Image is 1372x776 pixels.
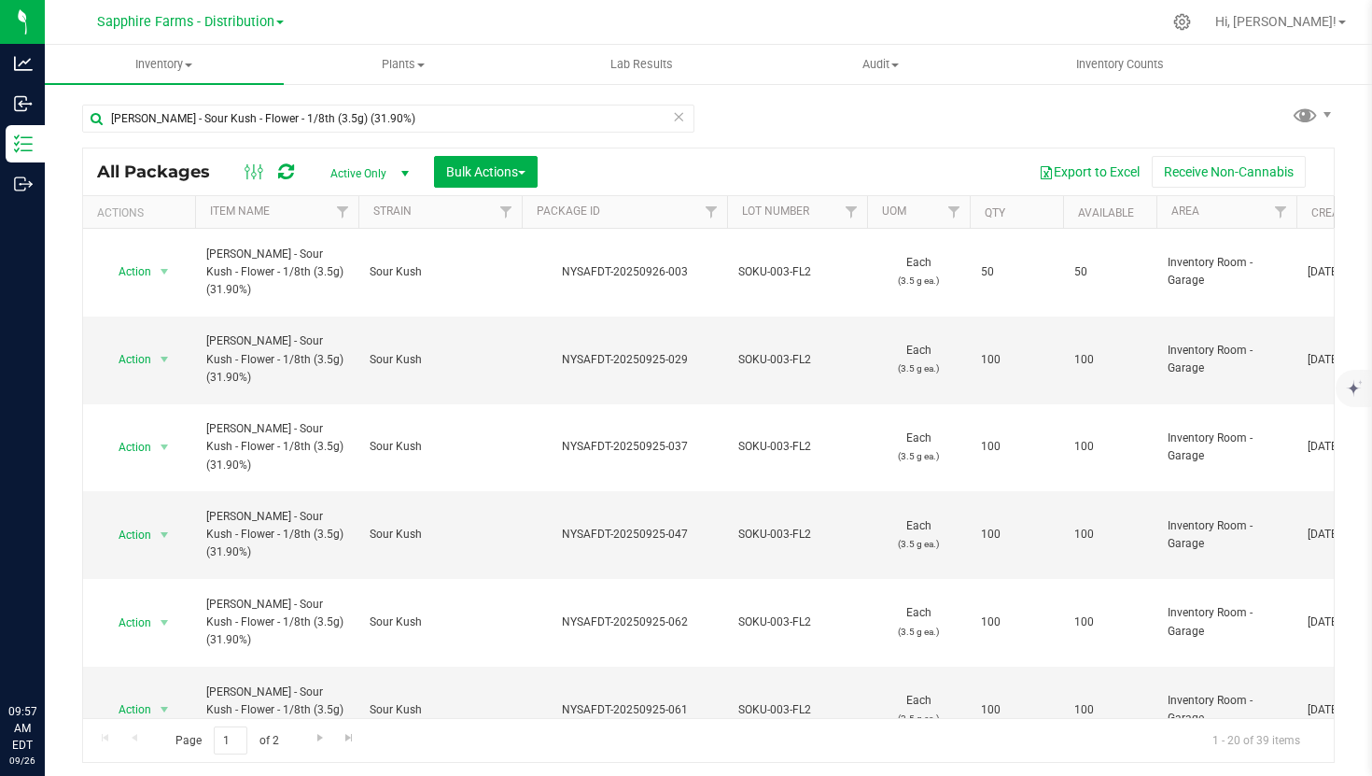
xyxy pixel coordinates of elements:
span: Action [102,522,152,548]
a: Available [1078,206,1134,219]
inline-svg: Inbound [14,94,33,113]
span: Lab Results [585,56,698,73]
span: All Packages [97,162,229,182]
span: select [153,610,176,636]
p: 09:57 AM EDT [8,703,36,754]
a: Filter [836,196,867,228]
span: 100 [1074,351,1145,369]
iframe: Resource center [19,627,75,683]
span: Each [878,692,959,727]
span: 100 [981,438,1052,456]
span: Sour Kush [370,438,511,456]
a: Lab Results [523,45,762,84]
inline-svg: Analytics [14,54,33,73]
span: 100 [1074,526,1145,543]
span: [PERSON_NAME] - Sour Kush - Flower - 1/8th (3.5g) (31.90%) [206,684,347,738]
a: UOM [882,205,906,218]
span: Inventory Room - Garage [1168,430,1285,465]
a: Area [1171,205,1199,218]
span: Each [878,254,959,289]
span: 100 [981,614,1052,631]
p: (3.5 g ea.) [878,360,959,377]
span: Bulk Actions [446,164,525,179]
button: Export to Excel [1027,156,1152,188]
inline-svg: Outbound [14,175,33,193]
span: Inventory Room - Garage [1168,604,1285,640]
span: Each [878,604,959,640]
span: 1 - 20 of 39 items [1197,727,1315,755]
div: Manage settings [1170,13,1194,31]
span: Inventory Room - Garage [1168,692,1285,727]
a: Filter [491,196,522,228]
span: Sapphire Farms - Distribution [97,14,274,30]
span: Hi, [PERSON_NAME]! [1215,14,1337,29]
p: (3.5 g ea.) [878,447,959,465]
a: Inventory [45,45,284,84]
a: Strain [373,205,412,218]
span: SOKU-003-FL2 [738,701,856,719]
p: (3.5 g ea.) [878,710,959,727]
span: 100 [981,701,1052,719]
inline-svg: Inventory [14,134,33,153]
span: Each [878,517,959,553]
span: Inventory [45,56,284,73]
span: Inventory Room - Garage [1168,254,1285,289]
div: NYSAFDT-20250925-061 [519,701,730,719]
span: 100 [981,526,1052,543]
a: Qty [985,206,1005,219]
p: (3.5 g ea.) [878,535,959,553]
button: Bulk Actions [434,156,538,188]
span: Inventory Room - Garage [1168,517,1285,553]
a: Lot Number [742,205,809,218]
a: Filter [328,196,358,228]
p: (3.5 g ea.) [878,623,959,641]
span: 100 [1074,701,1145,719]
span: SOKU-003-FL2 [738,526,856,543]
a: Audit [762,45,1001,84]
a: Filter [939,196,970,228]
a: Go to the next page [306,727,333,752]
div: NYSAFDT-20250925-047 [519,526,730,543]
span: SOKU-003-FL2 [738,263,856,281]
span: Action [102,610,152,636]
span: Sour Kush [370,701,511,719]
span: Sour Kush [370,351,511,369]
div: NYSAFDT-20250926-003 [519,263,730,281]
span: select [153,346,176,373]
span: Audit [763,56,1000,73]
span: Sour Kush [370,526,511,543]
span: SOKU-003-FL2 [738,351,856,369]
span: Action [102,259,152,285]
span: 100 [1074,438,1145,456]
span: Sour Kush [370,263,511,281]
div: NYSAFDT-20250925-029 [519,351,730,369]
span: 50 [1074,263,1145,281]
a: Inventory Counts [1001,45,1239,84]
input: 1 [214,727,247,755]
span: Each [878,430,959,465]
span: select [153,259,176,285]
a: Filter [1266,196,1296,228]
span: select [153,522,176,548]
p: 09/26 [8,754,36,768]
span: [PERSON_NAME] - Sour Kush - Flower - 1/8th (3.5g) (31.90%) [206,420,347,474]
a: Go to the last page [336,727,363,752]
span: Inventory Counts [1051,56,1189,73]
span: Each [878,342,959,377]
span: 100 [1074,614,1145,631]
span: [PERSON_NAME] - Sour Kush - Flower - 1/8th (3.5g) (31.90%) [206,596,347,650]
span: SOKU-003-FL2 [738,438,856,456]
a: Filter [696,196,727,228]
span: Plants [285,56,522,73]
a: Package ID [537,205,600,218]
span: 100 [981,351,1052,369]
span: select [153,434,176,460]
input: Search Package ID, Item Name, SKU, Lot or Part Number... [82,105,694,133]
span: [PERSON_NAME] - Sour Kush - Flower - 1/8th (3.5g) (31.90%) [206,508,347,562]
span: Clear [672,105,685,129]
span: select [153,697,176,723]
span: Sour Kush [370,614,511,631]
span: Action [102,697,152,723]
div: NYSAFDT-20250925-037 [519,438,730,456]
button: Receive Non-Cannabis [1152,156,1306,188]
